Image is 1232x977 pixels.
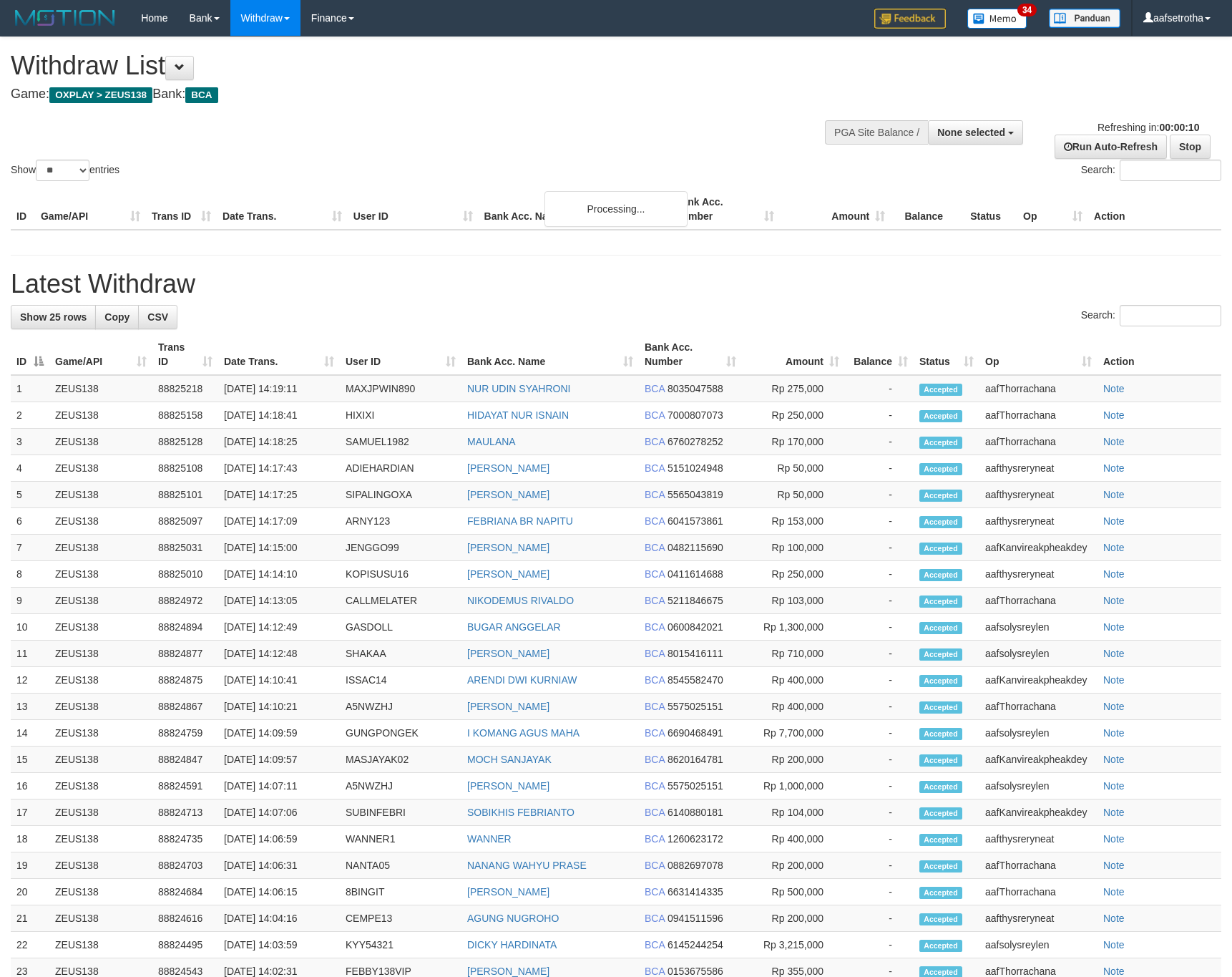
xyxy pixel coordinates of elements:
td: 15 [11,747,49,773]
td: JENGGO99 [340,535,461,561]
th: Balance: activate to sort column ascending [845,334,914,375]
span: Copy 8620164781 to clipboard [668,754,723,765]
span: BCA [645,833,665,845]
h1: Withdraw List [11,52,807,80]
strong: 00:00:10 [1159,122,1199,133]
span: Accepted [919,384,962,396]
span: Copy 1260623172 to clipboard [668,833,723,845]
td: Rp 100,000 [742,535,845,561]
td: aafThorrachana [979,375,1097,402]
a: Note [1103,383,1125,394]
td: A5NWZHJ [340,773,461,799]
td: 88824713 [152,799,218,826]
span: Accepted [919,622,962,634]
a: [PERSON_NAME] [467,701,549,712]
th: User ID [348,189,479,230]
td: aafsolysreylen [979,614,1097,641]
td: [DATE] 14:18:41 [218,402,340,429]
td: Rp 400,000 [742,694,845,720]
td: - [845,694,914,720]
td: 16 [11,773,49,799]
th: Op: activate to sort column ascending [979,334,1097,375]
td: - [845,455,914,482]
td: 13 [11,694,49,720]
span: BCA [645,542,665,553]
td: Rp 153,000 [742,508,845,535]
span: Copy 0482115690 to clipboard [668,542,723,553]
td: MAXJPWIN890 [340,375,461,402]
span: Accepted [919,516,962,528]
td: aafThorrachana [979,588,1097,614]
a: NANANG WAHYU PRASE [467,860,587,871]
span: Accepted [919,781,962,793]
td: aafKanvireakpheakdey [979,535,1097,561]
td: [DATE] 14:10:21 [218,694,340,720]
td: aafthysreryneat [979,455,1097,482]
td: ZEUS138 [49,773,152,799]
td: 88824875 [152,667,218,694]
a: SOBIKHIS FEBRIANTO [467,807,575,818]
td: Rp 50,000 [742,482,845,508]
td: Rp 50,000 [742,455,845,482]
a: DICKY HARDINATA [467,939,557,951]
td: aafthysreryneat [979,561,1097,588]
td: [DATE] 14:12:48 [218,641,340,667]
td: SUBINFEBRI [340,799,461,826]
td: - [845,641,914,667]
a: Note [1103,701,1125,712]
td: 18 [11,826,49,852]
td: - [845,561,914,588]
td: aafthysreryneat [979,826,1097,852]
td: [DATE] 14:19:11 [218,375,340,402]
td: 1 [11,375,49,402]
div: PGA Site Balance / [825,120,928,145]
td: ADIEHARDIAN [340,455,461,482]
td: 88824591 [152,773,218,799]
td: [DATE] 14:17:25 [218,482,340,508]
td: ZEUS138 [49,561,152,588]
td: Rp 200,000 [742,747,845,773]
td: ZEUS138 [49,588,152,614]
td: - [845,482,914,508]
td: Rp 103,000 [742,588,845,614]
div: Processing... [544,191,688,227]
td: ZEUS138 [49,747,152,773]
td: 19 [11,852,49,879]
span: Accepted [919,675,962,687]
td: - [845,614,914,641]
td: ZEUS138 [49,694,152,720]
td: ZEUS138 [49,826,152,852]
td: [DATE] 14:17:09 [218,508,340,535]
a: BUGAR ANGGELAR [467,621,561,633]
a: Stop [1170,135,1211,159]
span: BCA [645,383,665,394]
span: BCA [645,701,665,712]
th: Bank Acc. Name: activate to sort column ascending [461,334,639,375]
a: MAULANA [467,436,516,447]
td: - [845,720,914,747]
td: aafsolysreylen [979,720,1097,747]
th: Trans ID [146,189,217,230]
span: Accepted [919,437,962,449]
td: HIXIXI [340,402,461,429]
a: Note [1103,886,1125,898]
span: Copy 5575025151 to clipboard [668,701,723,712]
a: Note [1103,542,1125,553]
th: Balance [891,189,964,230]
a: NIKODEMUS RIVALDO [467,595,574,606]
span: Copy 6140880181 to clipboard [668,807,723,818]
span: Accepted [919,490,962,502]
th: Game/API: activate to sort column ascending [49,334,152,375]
td: 88825031 [152,535,218,561]
a: Note [1103,489,1125,500]
span: Copy 6760278252 to clipboard [668,436,723,447]
td: KOPISUSU16 [340,561,461,588]
a: [PERSON_NAME] [467,780,549,792]
a: Note [1103,462,1125,474]
th: Action [1097,334,1221,375]
td: SIPALINGOXA [340,482,461,508]
td: WANNER1 [340,826,461,852]
td: aafKanvireakpheakdey [979,799,1097,826]
td: 6 [11,508,49,535]
td: - [845,588,914,614]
